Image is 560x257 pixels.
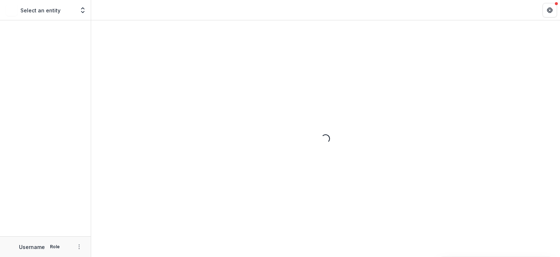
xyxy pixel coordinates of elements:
[20,7,61,14] p: Select an entity
[75,242,83,251] button: More
[19,243,45,251] p: Username
[542,3,557,17] button: Get Help
[48,244,62,250] p: Role
[78,3,88,17] button: Open entity switcher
